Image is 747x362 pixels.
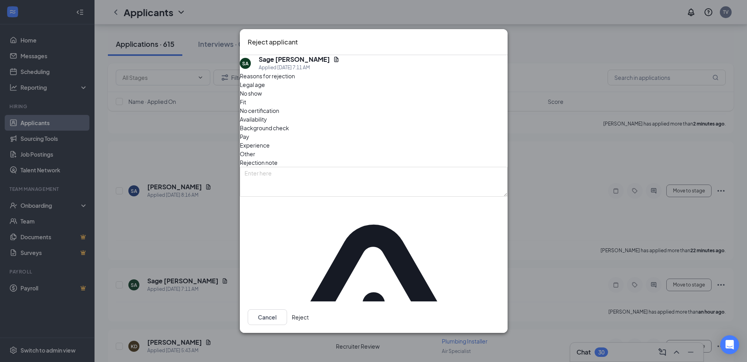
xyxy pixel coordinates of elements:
h3: Reject applicant [248,37,298,47]
h5: Sage [PERSON_NAME] [259,55,330,64]
span: Legal age [240,80,265,89]
span: Experience [240,141,270,150]
span: Rejection note [240,159,278,166]
span: Reasons for rejection [240,72,295,79]
span: Background check [240,124,289,132]
svg: Document [333,56,339,63]
span: No show [240,89,262,98]
button: Reject [292,309,309,325]
span: No certification [240,106,279,115]
span: Fit [240,98,246,106]
div: SA [242,60,248,67]
span: Pay [240,132,249,141]
div: Open Intercom Messenger [720,335,739,354]
span: Other [240,150,255,158]
button: Cancel [248,309,287,325]
div: Applied [DATE] 7:11 AM [259,64,339,72]
span: Availability [240,115,267,124]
